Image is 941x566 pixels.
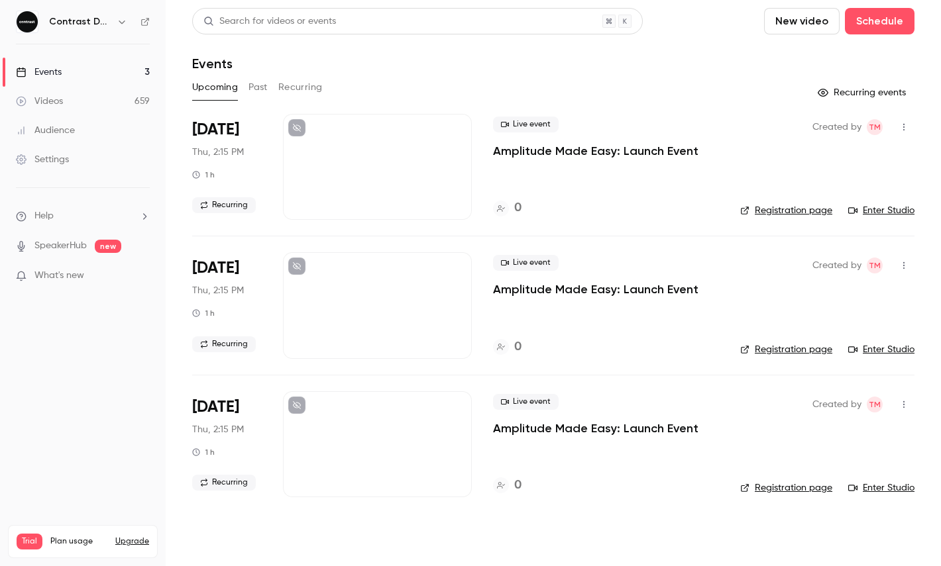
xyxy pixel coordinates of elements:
[249,77,268,98] button: Past
[16,153,69,166] div: Settings
[34,269,84,283] span: What's new
[192,447,215,457] div: 1 h
[867,119,883,135] span: Tim Minton
[16,66,62,79] div: Events
[812,119,861,135] span: Created by
[764,8,840,34] button: New video
[848,481,914,495] a: Enter Studio
[192,336,256,352] span: Recurring
[812,397,861,412] span: Created by
[493,477,522,495] a: 0
[16,209,150,223] li: help-dropdown-opener
[514,338,522,356] h4: 0
[740,481,832,495] a: Registration page
[493,338,522,356] a: 0
[192,146,244,159] span: Thu, 2:15 PM
[740,204,832,217] a: Registration page
[192,391,262,497] div: Aug 28 Thu, 1:15 PM (Europe/London)
[34,239,87,253] a: SpeakerHub
[192,475,256,491] span: Recurring
[869,258,881,273] span: TM
[278,77,323,98] button: Recurring
[869,119,881,135] span: TM
[50,536,107,547] span: Plan usage
[848,343,914,356] a: Enter Studio
[17,534,42,549] span: Trial
[17,11,38,32] img: Contrast Demos
[203,15,336,28] div: Search for videos or events
[867,258,883,273] span: Tim Minton
[192,284,244,297] span: Thu, 2:15 PM
[16,124,75,137] div: Audience
[192,197,256,213] span: Recurring
[192,252,262,358] div: Aug 21 Thu, 1:15 PM (Europe/London)
[812,82,914,103] button: Recurring events
[192,77,238,98] button: Upcoming
[845,8,914,34] button: Schedule
[740,343,832,356] a: Registration page
[493,199,522,217] a: 0
[49,15,111,28] h6: Contrast Demos
[192,119,239,140] span: [DATE]
[192,397,239,418] span: [DATE]
[493,255,559,271] span: Live event
[493,117,559,132] span: Live event
[192,258,239,279] span: [DATE]
[493,143,698,159] a: Amplitude Made Easy: Launch Event
[493,420,698,436] a: Amplitude Made Easy: Launch Event
[192,169,215,180] div: 1 h
[869,397,881,412] span: TM
[493,281,698,297] a: Amplitude Made Easy: Launch Event
[16,95,63,108] div: Videos
[192,308,215,318] div: 1 h
[34,209,54,223] span: Help
[115,536,149,547] button: Upgrade
[514,477,522,495] h4: 0
[812,258,861,273] span: Created by
[192,423,244,436] span: Thu, 2:15 PM
[95,240,121,253] span: new
[514,199,522,217] h4: 0
[493,394,559,410] span: Live event
[192,114,262,220] div: Aug 14 Thu, 1:15 PM (Europe/London)
[848,204,914,217] a: Enter Studio
[867,397,883,412] span: Tim Minton
[192,56,233,71] h1: Events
